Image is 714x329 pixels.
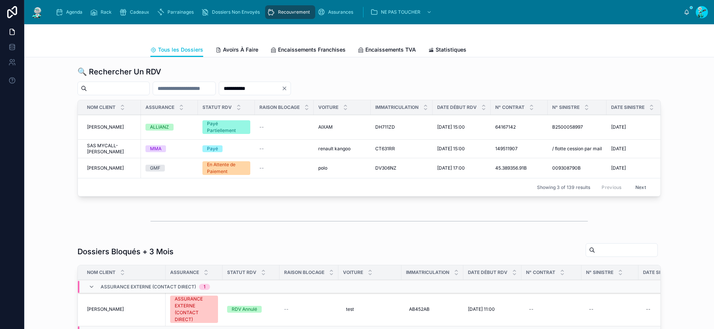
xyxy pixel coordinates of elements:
span: N° Contrat [526,269,555,275]
a: Dossiers Non Envoyés [199,5,265,19]
span: -- [259,165,264,171]
span: Date Début RDV [437,104,477,110]
a: DH711ZD [375,124,428,130]
span: -- [284,306,289,312]
span: Agenda [66,9,82,15]
span: test [346,306,354,312]
span: Assurances [328,9,353,15]
span: Date Sinistre [643,269,676,275]
span: Recouvrement [278,9,310,15]
span: DH711ZD [375,124,395,130]
a: -- [259,124,309,130]
a: NE PAS TOUCHER [368,5,436,19]
span: CT631RR [375,146,395,152]
span: 45.389356.91B [495,165,527,171]
span: AIXAM [318,124,333,130]
span: NE PAS TOUCHER [381,9,420,15]
a: -- [259,165,309,171]
a: MMA [145,145,193,152]
a: 149511907 [495,146,543,152]
a: 45.389356.91B [495,165,543,171]
a: Statistiques [428,43,466,58]
a: Rack [88,5,117,19]
button: Clear [281,85,291,91]
span: [DATE] 15:00 [437,124,465,130]
div: MMA [150,145,161,152]
a: Assurances [315,5,359,19]
a: SAS MYCALL- [PERSON_NAME] [87,143,136,155]
a: Avoirs À Faire [215,43,258,58]
div: -- [529,306,534,312]
span: Cadeaux [130,9,149,15]
div: ASSURANCE EXTERNE (CONTACT DIRECT) [175,296,213,323]
span: -- [259,146,264,152]
div: Payé [207,145,218,152]
div: -- [589,306,594,312]
a: Encaissements TVA [358,43,416,58]
a: Tous les Dossiers [150,43,203,57]
span: Nom Client [87,104,115,110]
span: Raison Blocage [259,104,300,110]
a: [DATE] 15:00 [437,124,486,130]
h1: 🔍 Rechercher Un RDV [77,66,161,77]
a: -- [526,303,577,315]
a: [DATE] 17:00 [437,165,486,171]
a: Recouvrement [265,5,315,19]
span: Voiture [343,269,363,275]
span: Statut RDV [227,269,256,275]
span: Statut RDV [202,104,232,110]
a: ASSURANCE EXTERNE (CONTACT DIRECT) [170,296,218,323]
a: Payé Partiellement [202,120,250,134]
span: N° Contrat [495,104,524,110]
span: Assurance [170,269,199,275]
span: [DATE] [611,165,626,171]
button: Next [630,181,651,193]
a: [PERSON_NAME] [87,306,161,312]
span: [PERSON_NAME] [87,124,124,130]
div: 1 [204,284,205,290]
a: En Attente de Paiement [202,161,250,175]
span: Rack [101,9,112,15]
span: 64167142 [495,124,516,130]
a: -- [586,303,634,315]
a: [DATE] [611,146,659,152]
span: [DATE] [611,146,626,152]
a: 64167142 [495,124,543,130]
span: [PERSON_NAME] [87,165,124,171]
a: [DATE] 15:00 [437,146,486,152]
a: renault kangoo [318,146,366,152]
span: Parrainages [167,9,194,15]
span: [DATE] 11:00 [468,306,495,312]
span: Avoirs À Faire [223,46,258,54]
a: [DATE] 11:00 [468,306,517,312]
a: -- [643,303,691,315]
span: ASSURANCE EXTERNE (CONTACT DIRECT) [101,284,196,290]
span: DV306NZ [375,165,396,171]
span: Showing 3 of 139 results [537,184,590,190]
span: Tous les Dossiers [158,46,203,54]
a: Agenda [53,5,88,19]
span: Raison Blocage [284,269,324,275]
span: Assurance [145,104,174,110]
a: polo [318,165,366,171]
a: [DATE] [611,124,659,130]
div: Payé Partiellement [207,120,246,134]
span: [PERSON_NAME] [87,306,124,312]
span: N° Sinistre [586,269,613,275]
span: Immatriculation [375,104,419,110]
span: 149511907 [495,146,518,152]
a: RDV Annulé [227,306,275,313]
span: [DATE] 15:00 [437,146,465,152]
a: [PERSON_NAME] [87,165,136,171]
a: -- [259,146,309,152]
a: AIXAM [318,124,366,130]
div: -- [646,306,651,312]
span: polo [318,165,327,171]
span: [DATE] [611,124,626,130]
img: App logo [30,6,44,18]
a: 009308790B [552,165,602,171]
span: Voiture [318,104,338,110]
a: / flotte cession par mail [552,146,602,152]
span: -- [259,124,264,130]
